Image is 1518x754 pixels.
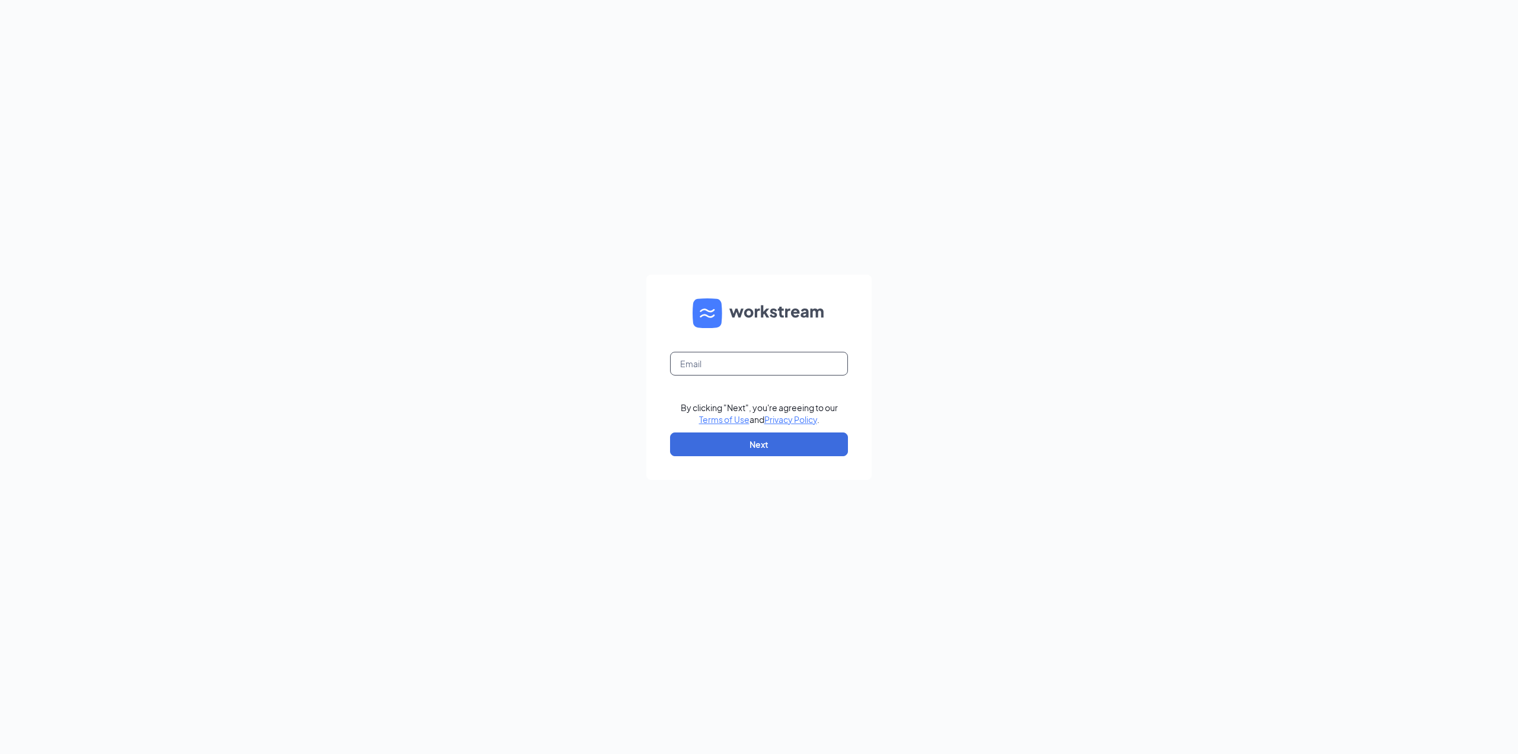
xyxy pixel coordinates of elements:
[764,414,817,425] a: Privacy Policy
[699,414,750,425] a: Terms of Use
[681,402,838,425] div: By clicking "Next", you're agreeing to our and .
[693,298,825,328] img: WS logo and Workstream text
[670,432,848,456] button: Next
[670,352,848,376] input: Email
